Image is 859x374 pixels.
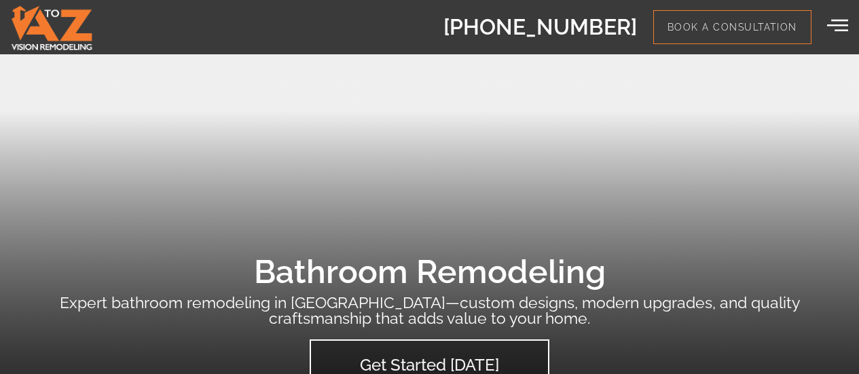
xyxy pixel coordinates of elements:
[653,10,811,44] a: Book a Consultation
[360,357,499,373] span: Get Started [DATE]
[668,21,797,33] span: Book a Consultation
[45,295,814,326] h2: Expert bathroom remodeling in [GEOGRAPHIC_DATA]—custom designs, modern upgrades, and quality craf...
[443,16,637,38] h2: [PHONE_NUMBER]
[45,255,814,288] h1: Bathroom Remodeling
